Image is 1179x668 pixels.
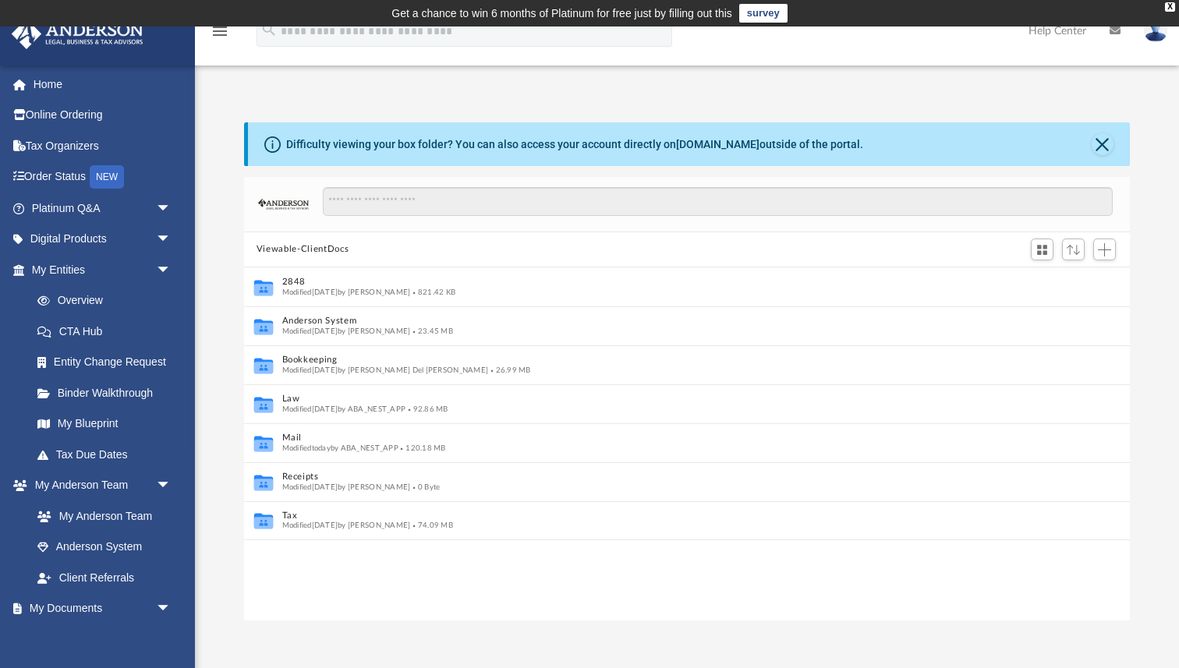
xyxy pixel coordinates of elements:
span: 120.18 MB [398,444,446,451]
span: arrow_drop_down [156,193,187,224]
a: My Entitiesarrow_drop_down [11,254,195,285]
a: Home [11,69,195,100]
div: close [1165,2,1175,12]
span: arrow_drop_down [156,470,187,502]
a: My Documentsarrow_drop_down [11,593,187,624]
a: Tax Organizers [11,130,195,161]
span: arrow_drop_down [156,593,187,625]
a: Anderson System [22,532,187,563]
span: arrow_drop_down [156,254,187,286]
img: Anderson Advisors Platinum Portal [7,19,148,49]
a: Binder Walkthrough [22,377,195,408]
span: 92.86 MB [405,405,448,412]
button: Tax [282,511,1071,521]
div: Difficulty viewing your box folder? You can also access your account directly on outside of the p... [286,136,863,153]
a: My Anderson Teamarrow_drop_down [11,470,187,501]
i: search [260,21,278,38]
a: Entity Change Request [22,347,195,378]
button: Add [1093,239,1117,260]
span: Modified [DATE] by ABA_NEST_APP [282,405,406,412]
button: Sort [1062,239,1085,260]
button: Close [1092,133,1113,155]
a: Client Referrals [22,562,187,593]
input: Search files and folders [323,187,1113,217]
button: Law [282,394,1071,404]
div: NEW [90,165,124,189]
a: My Blueprint [22,408,187,440]
button: 2848 [282,277,1071,287]
span: arrow_drop_down [156,224,187,256]
a: CTA Hub [22,316,195,347]
span: Modified [DATE] by [PERSON_NAME] [282,521,411,529]
button: Receipts [282,472,1071,482]
a: My Anderson Team [22,500,179,532]
span: 821.42 KB [410,288,455,295]
span: Modified today by ABA_NEST_APP [282,444,398,451]
a: [DOMAIN_NAME] [676,138,759,150]
a: menu [211,30,229,41]
div: Get a chance to win 6 months of Platinum for free just by filling out this [391,4,732,23]
a: Platinum Q&Aarrow_drop_down [11,193,195,224]
span: Modified [DATE] by [PERSON_NAME] [282,288,411,295]
button: Anderson System [282,316,1071,326]
a: Online Ordering [11,100,195,131]
button: Switch to Grid View [1031,239,1054,260]
a: Tax Due Dates [22,439,195,470]
span: 23.45 MB [410,327,453,334]
div: grid [244,267,1130,622]
a: Digital Productsarrow_drop_down [11,224,195,255]
img: User Pic [1144,19,1167,42]
button: Viewable-ClientDocs [257,242,349,256]
span: 74.09 MB [410,521,453,529]
i: menu [211,22,229,41]
span: Modified [DATE] by [PERSON_NAME] Del [PERSON_NAME] [282,366,489,373]
button: Mail [282,433,1071,443]
a: survey [739,4,788,23]
a: Order StatusNEW [11,161,195,193]
a: Overview [22,285,195,316]
span: Modified [DATE] by [PERSON_NAME] [282,327,411,334]
button: Bookkeeping [282,355,1071,365]
span: 0 Byte [410,482,440,490]
span: Modified [DATE] by [PERSON_NAME] [282,482,411,490]
span: 26.99 MB [488,366,531,373]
